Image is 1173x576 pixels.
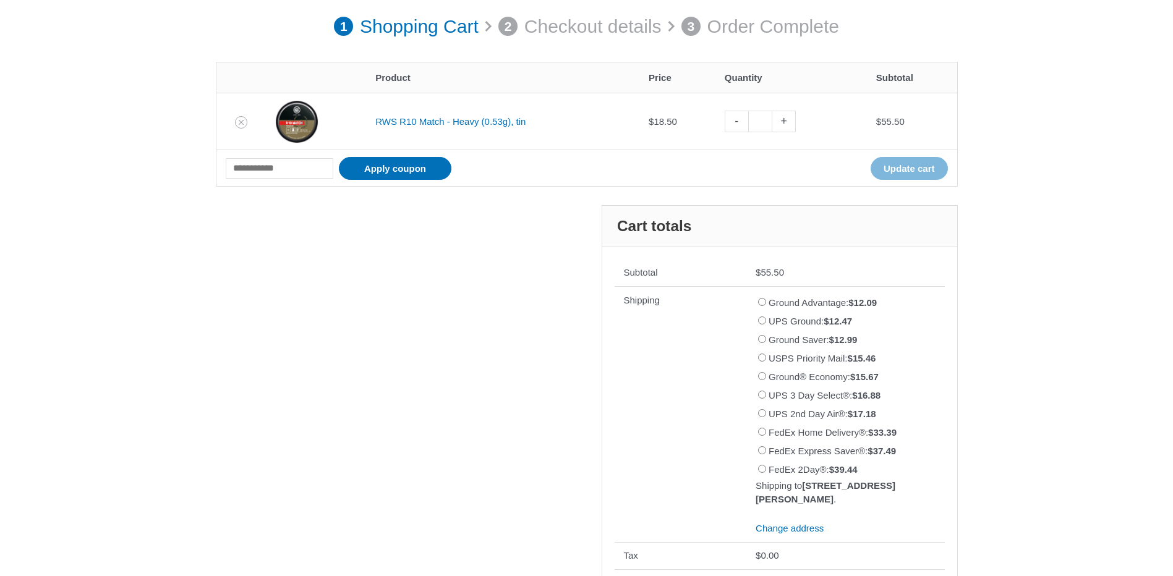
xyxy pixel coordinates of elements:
bdi: 15.67 [850,371,879,382]
label: FedEx Express Saver®: [769,446,896,456]
span: $ [848,409,853,419]
bdi: 39.44 [829,464,858,475]
th: Shipping [615,286,747,542]
label: USPS Priority Mail: [769,353,876,363]
h2: Cart totals [602,206,957,247]
span: $ [829,334,834,345]
span: $ [756,550,761,561]
span: $ [868,446,872,456]
a: 1 Shopping Cart [334,9,479,44]
span: $ [829,464,834,475]
label: FedEx Home Delivery®: [769,427,897,438]
bdi: 17.18 [848,409,876,419]
th: Quantity [715,62,867,93]
a: Remove RWS R10 Match - Heavy (0.53g), tin from cart [235,116,247,129]
span: $ [852,390,857,400]
a: - [725,111,748,132]
span: $ [850,371,855,382]
bdi: 12.47 [824,316,852,326]
span: $ [824,316,829,326]
bdi: 12.09 [848,297,877,308]
bdi: 33.39 [868,427,897,438]
th: Subtotal [615,260,747,287]
bdi: 16.88 [852,390,881,400]
bdi: 37.49 [868,446,896,456]
label: UPS 2nd Day Air®: [769,409,876,419]
span: $ [848,353,853,363]
img: RWS R10 Match [275,100,318,143]
span: $ [848,297,853,308]
label: Ground Saver: [769,334,857,345]
label: Ground Advantage: [769,297,877,308]
label: Ground® Economy: [769,371,879,382]
bdi: 12.99 [829,334,858,345]
strong: [STREET_ADDRESS][PERSON_NAME] [756,480,895,505]
p: Checkout details [524,9,662,44]
button: Apply coupon [339,157,451,180]
bdi: 15.46 [848,353,876,363]
label: FedEx 2Day®: [769,464,858,475]
bdi: 55.50 [876,116,905,127]
a: RWS R10 Match - Heavy (0.53g), tin [375,116,526,127]
a: 2 Checkout details [498,9,662,44]
p: Shipping to . [756,479,935,507]
th: Subtotal [867,62,957,93]
label: UPS 3 Day Select®: [769,390,881,400]
span: 1 [334,17,354,36]
bdi: 18.50 [649,116,677,127]
span: $ [868,427,873,438]
label: UPS Ground: [769,316,852,326]
a: Change address [756,523,824,533]
span: $ [876,116,881,127]
th: Price [639,62,715,93]
th: Product [366,62,639,93]
bdi: 55.50 [756,267,784,277]
span: 2 [498,17,518,36]
a: + [772,111,796,132]
bdi: 0.00 [756,550,779,561]
button: Update cart [871,157,948,180]
span: $ [756,267,761,277]
input: Product quantity [748,111,772,132]
p: Shopping Cart [360,9,479,44]
th: Tax [615,542,747,570]
span: $ [649,116,654,127]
